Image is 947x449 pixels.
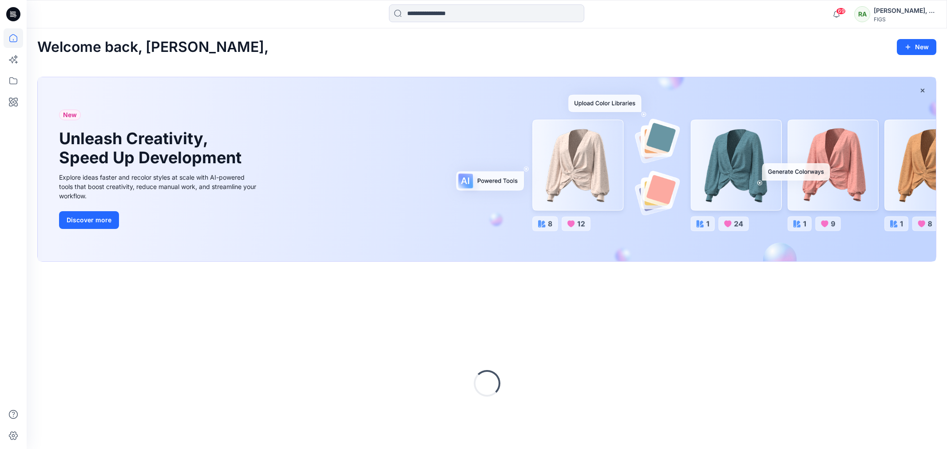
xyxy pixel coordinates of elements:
span: 69 [836,8,846,15]
h1: Unleash Creativity, Speed Up Development [59,129,246,167]
button: Discover more [59,211,119,229]
div: [PERSON_NAME], [PERSON_NAME] [874,5,936,16]
div: Explore ideas faster and recolor styles at scale with AI-powered tools that boost creativity, red... [59,173,259,201]
a: Discover more [59,211,259,229]
div: FIGS [874,16,936,23]
button: New [897,39,936,55]
div: RA [854,6,870,22]
h2: Welcome back, [PERSON_NAME], [37,39,269,55]
span: New [63,110,77,120]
